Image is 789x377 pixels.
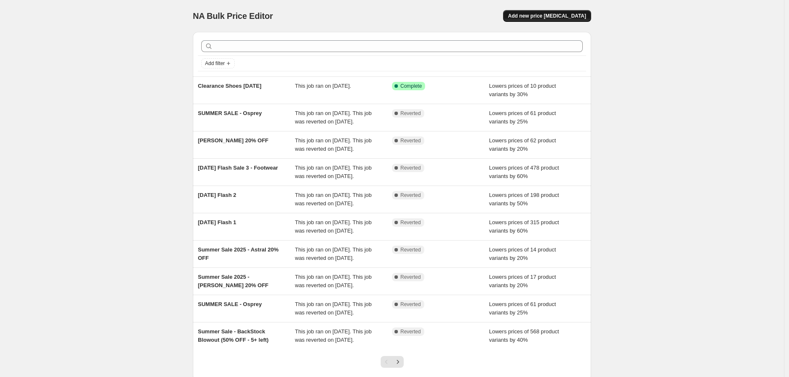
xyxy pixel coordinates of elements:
[489,328,559,343] span: Lowers prices of 568 product variants by 40%
[193,11,273,21] span: NA Bulk Price Editor
[198,137,268,144] span: [PERSON_NAME] 20% OFF
[489,219,559,234] span: Lowers prices of 315 product variants by 60%
[489,83,556,97] span: Lowers prices of 10 product variants by 30%
[489,192,559,207] span: Lowers prices of 198 product variants by 50%
[295,328,372,343] span: This job ran on [DATE]. This job was reverted on [DATE].
[400,192,421,199] span: Reverted
[198,110,262,116] span: SUMMER SALE - Osprey
[205,60,225,67] span: Add filter
[400,274,421,280] span: Reverted
[201,58,235,68] button: Add filter
[392,356,404,368] button: Next
[198,246,278,261] span: Summer Sale 2025 - Astral 20% OFF
[295,165,372,179] span: This job ran on [DATE]. This job was reverted on [DATE].
[295,219,372,234] span: This job ran on [DATE]. This job was reverted on [DATE].
[489,301,556,316] span: Lowers prices of 61 product variants by 25%
[295,110,372,125] span: This job ran on [DATE]. This job was reverted on [DATE].
[198,219,236,225] span: [DATE] Flash 1
[198,83,261,89] span: Clearance Shoes [DATE]
[489,246,556,261] span: Lowers prices of 14 product variants by 20%
[198,192,236,198] span: [DATE] Flash 2
[198,328,269,343] span: Summer Sale - BackStock Blowout (50% OFF - 5+ left)
[508,13,586,19] span: Add new price [MEDICAL_DATA]
[503,10,591,22] button: Add new price [MEDICAL_DATA]
[489,165,559,179] span: Lowers prices of 478 product variants by 60%
[381,356,404,368] nav: Pagination
[198,165,278,171] span: [DATE] Flash Sale 3 - Footwear
[400,219,421,226] span: Reverted
[400,246,421,253] span: Reverted
[489,274,556,288] span: Lowers prices of 17 product variants by 20%
[295,246,372,261] span: This job ran on [DATE]. This job was reverted on [DATE].
[400,301,421,308] span: Reverted
[295,192,372,207] span: This job ran on [DATE]. This job was reverted on [DATE].
[400,328,421,335] span: Reverted
[400,110,421,117] span: Reverted
[198,301,262,307] span: SUMMER SALE - Osprey
[295,274,372,288] span: This job ran on [DATE]. This job was reverted on [DATE].
[295,301,372,316] span: This job ran on [DATE]. This job was reverted on [DATE].
[295,83,351,89] span: This job ran on [DATE].
[198,274,268,288] span: Summer Sale 2025 - [PERSON_NAME] 20% OFF
[295,137,372,152] span: This job ran on [DATE]. This job was reverted on [DATE].
[400,137,421,144] span: Reverted
[400,83,422,89] span: Complete
[489,137,556,152] span: Lowers prices of 62 product variants by 20%
[489,110,556,125] span: Lowers prices of 61 product variants by 25%
[400,165,421,171] span: Reverted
